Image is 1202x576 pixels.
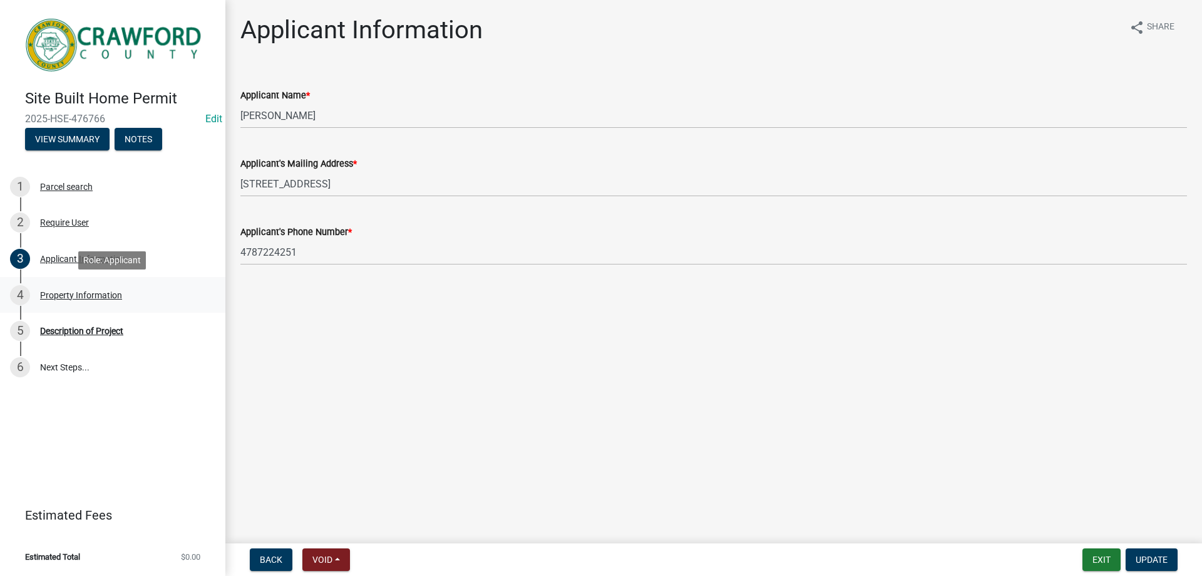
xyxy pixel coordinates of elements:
[40,327,123,335] div: Description of Project
[1119,15,1184,39] button: shareShare
[302,548,350,571] button: Void
[240,160,357,169] label: Applicant's Mailing Address
[10,212,30,233] div: 2
[25,90,215,108] h4: Site Built Home Permit
[1136,555,1168,565] span: Update
[205,113,222,125] a: Edit
[78,251,146,270] div: Role: Applicant
[40,254,125,263] div: Applicant Information
[240,92,310,100] label: Applicant Name
[1126,548,1178,571] button: Update
[25,135,110,145] wm-modal-confirm: Summary
[250,548,292,571] button: Back
[115,128,162,150] button: Notes
[40,291,122,300] div: Property Information
[25,13,205,76] img: Crawford County, Georgia
[181,553,200,561] span: $0.00
[10,503,205,528] a: Estimated Fees
[10,357,30,377] div: 6
[10,177,30,197] div: 1
[312,555,332,565] span: Void
[240,15,483,45] h1: Applicant Information
[1129,20,1144,35] i: share
[25,553,80,561] span: Estimated Total
[240,228,352,237] label: Applicant's Phone Number
[260,555,282,565] span: Back
[1147,20,1174,35] span: Share
[25,113,200,125] span: 2025-HSE-476766
[10,285,30,305] div: 4
[10,249,30,269] div: 3
[115,135,162,145] wm-modal-confirm: Notes
[40,182,93,191] div: Parcel search
[10,321,30,341] div: 5
[25,128,110,150] button: View Summary
[40,218,89,227] div: Require User
[205,113,222,125] wm-modal-confirm: Edit Application Number
[1082,548,1121,571] button: Exit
